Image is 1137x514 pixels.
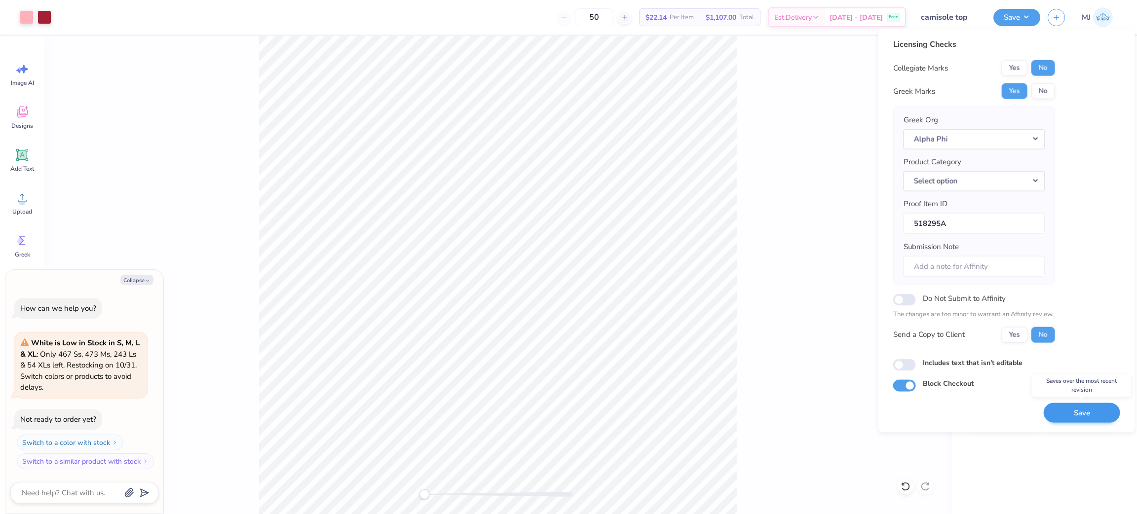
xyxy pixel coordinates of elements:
button: No [1031,327,1055,342]
strong: White is Low in Stock in S, M, L & XL [20,338,140,359]
div: How can we help you? [20,303,96,313]
button: Yes [1002,83,1027,99]
span: Greek [15,251,30,258]
label: Includes text that isn't editable [923,357,1023,367]
span: Image AI [11,79,34,87]
label: Product Category [904,156,961,168]
label: Do Not Submit to Affinity [923,292,1006,305]
span: Total [739,12,754,23]
input: Untitled Design [913,7,986,27]
button: Alpha Phi [904,129,1045,149]
button: Select option [904,171,1045,191]
img: Switch to a similar product with stock [143,458,149,464]
span: Est. Delivery [774,12,812,23]
div: Licensing Checks [893,38,1055,50]
span: MJ [1082,12,1091,23]
button: Save [1044,403,1120,423]
button: No [1031,60,1055,76]
span: Designs [11,122,33,130]
span: Per Item [670,12,694,23]
label: Greek Org [904,114,938,126]
label: Block Checkout [923,378,974,388]
div: Accessibility label [419,489,429,499]
span: Add Text [10,165,34,173]
a: MJ [1077,7,1117,27]
span: $22.14 [645,12,667,23]
label: Submission Note [904,241,959,253]
button: Switch to a similar product with stock [17,453,154,469]
span: Upload [12,208,32,216]
label: Proof Item ID [904,198,947,210]
div: Send a Copy to Client [893,329,965,340]
input: Add a note for Affinity [904,256,1045,277]
img: Mark Joshua Mullasgo [1093,7,1113,27]
div: Collegiate Marks [893,62,948,73]
button: Save [993,9,1040,26]
button: Switch to a color with stock [17,435,123,450]
button: Collapse [120,275,153,285]
span: $1,107.00 [706,12,736,23]
p: The changes are too minor to warrant an Affinity review. [893,310,1055,320]
div: Saves over the most recent revision [1032,374,1131,397]
div: Greek Marks [893,85,935,97]
button: Yes [1002,60,1027,76]
input: – – [575,8,613,26]
span: : Only 467 Ss, 473 Ms, 243 Ls & 54 XLs left. Restocking on 10/31. Switch colors or products to av... [20,338,140,392]
button: Yes [1002,327,1027,342]
img: Switch to a color with stock [112,440,118,445]
div: Not ready to order yet? [20,414,96,424]
button: No [1031,83,1055,99]
span: Free [889,14,898,21]
span: [DATE] - [DATE] [830,12,883,23]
